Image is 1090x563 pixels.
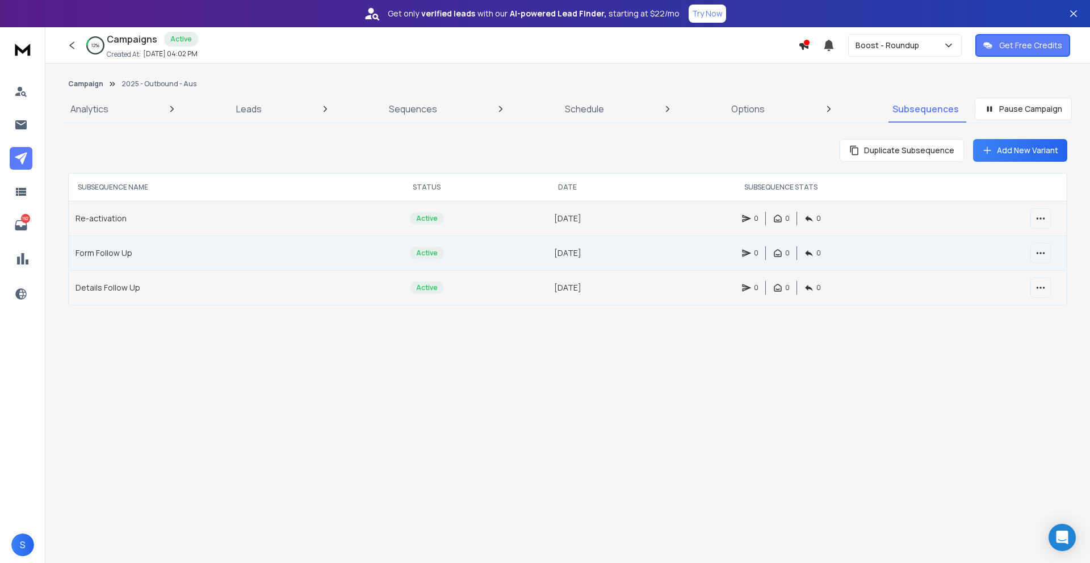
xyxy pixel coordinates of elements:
p: 0 [754,214,758,223]
button: Pause Campaign [975,98,1072,120]
td: [DATE] [502,236,632,270]
h1: Campaigns [107,32,157,46]
strong: verified leads [421,8,475,19]
p: 0 [754,283,758,292]
th: SUBSEQUENCE STATS [633,174,929,201]
p: 0 [754,249,758,258]
a: 192 [10,214,32,237]
p: 0 [816,283,821,292]
button: S [11,533,34,556]
a: Leads [229,95,269,123]
p: Leads [236,102,262,116]
button: Duplicate Subsequence [840,139,964,162]
a: Subsequences [886,95,966,123]
p: 2025 - Outbound - Aus [121,79,196,89]
button: Get Free Credits [975,34,1070,57]
th: SUBSEQUENCE NAME [69,174,351,201]
a: Schedule [558,95,611,123]
p: Try Now [692,8,723,19]
td: Re-activation [69,201,351,236]
p: 0 [785,283,790,292]
p: Created At: [107,50,141,59]
p: Get only with our starting at $22/mo [388,8,680,19]
p: Get Free Credits [999,40,1062,51]
th: STATUS [351,174,503,201]
p: 0 [816,214,821,223]
button: Campaign [68,79,103,89]
img: logo [11,39,34,60]
p: [DATE] 04:02 PM [143,49,198,58]
div: Active [410,212,444,225]
p: 192 [21,214,30,223]
p: Boost - Roundup [856,40,924,51]
p: Sequences [389,102,437,116]
button: Try Now [689,5,726,23]
div: Open Intercom Messenger [1049,524,1076,551]
p: Analytics [70,102,108,116]
p: 0 [816,249,821,258]
p: Subsequences [892,102,959,116]
td: Details Follow Up [69,270,351,305]
td: [DATE] [502,270,632,305]
strong: AI-powered Lead Finder, [510,8,606,19]
td: Form Follow Up [69,236,351,270]
p: 0 [785,249,790,258]
td: [DATE] [502,201,632,236]
p: 12 % [91,42,99,49]
p: 0 [785,214,790,223]
div: Active [410,281,444,294]
button: Add New Variant [973,139,1067,162]
a: Sequences [382,95,444,123]
div: Active [410,247,444,259]
a: Analytics [64,95,115,123]
p: Options [731,102,765,116]
a: Options [724,95,772,123]
p: Schedule [565,102,604,116]
th: DATE [502,174,632,201]
div: Active [164,32,198,47]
